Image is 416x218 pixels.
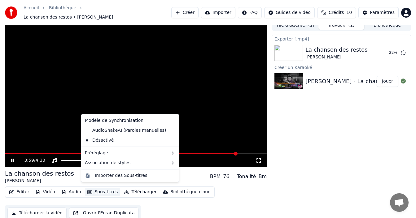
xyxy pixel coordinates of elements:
div: La chanson des restos [305,45,368,54]
div: Désactivé [82,135,178,145]
div: [PERSON_NAME] [305,54,368,60]
a: Bibliothèque [49,5,76,11]
div: Association de styles [82,158,178,168]
button: Créer [171,7,199,18]
span: ( 1 ) [348,22,355,28]
div: [PERSON_NAME] [5,178,74,184]
span: ( 1 ) [308,22,314,28]
nav: breadcrumb [24,5,171,20]
div: Modèle de Synchronisation [82,116,178,126]
button: Importer [201,7,235,18]
button: Guides de vidéo [264,7,315,18]
span: 4:30 [36,157,45,164]
div: Paramètres [370,10,395,16]
button: Éditer [7,188,32,196]
button: Crédits10 [317,7,356,18]
button: FAQ [238,7,262,18]
div: Importer des Sous-titres [95,173,147,179]
span: 10 [346,10,352,16]
div: / [24,157,39,164]
button: Travaux [318,21,364,30]
div: AudioShakeAI (Paroles manuelles) [82,126,169,135]
div: Créer un Karaoké [272,63,411,71]
span: 3:59 [24,157,34,164]
button: Paramètres [358,7,399,18]
div: BPM [210,173,221,180]
div: Tonalité [237,173,256,180]
div: 22 % [389,50,398,55]
button: Bibliothèque [364,21,410,30]
button: Télécharger [121,188,159,196]
div: Exporter [.mp4] [272,35,411,42]
button: Jouer [377,76,398,87]
div: Ouvrir le chat [390,193,409,212]
div: Bm [258,173,267,180]
a: Accueil [24,5,39,11]
div: Préréglage [82,148,178,158]
button: Vidéo [33,188,57,196]
div: 76 [223,173,229,180]
button: File d'attente [273,21,318,30]
button: Audio [59,188,84,196]
img: youka [5,6,17,19]
div: La chanson des restos [5,169,74,178]
span: La chanson des restos • [PERSON_NAME] [24,14,113,20]
div: Bibliothèque cloud [170,189,211,195]
button: Sous-titres [85,188,120,196]
span: Crédits [329,10,344,16]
